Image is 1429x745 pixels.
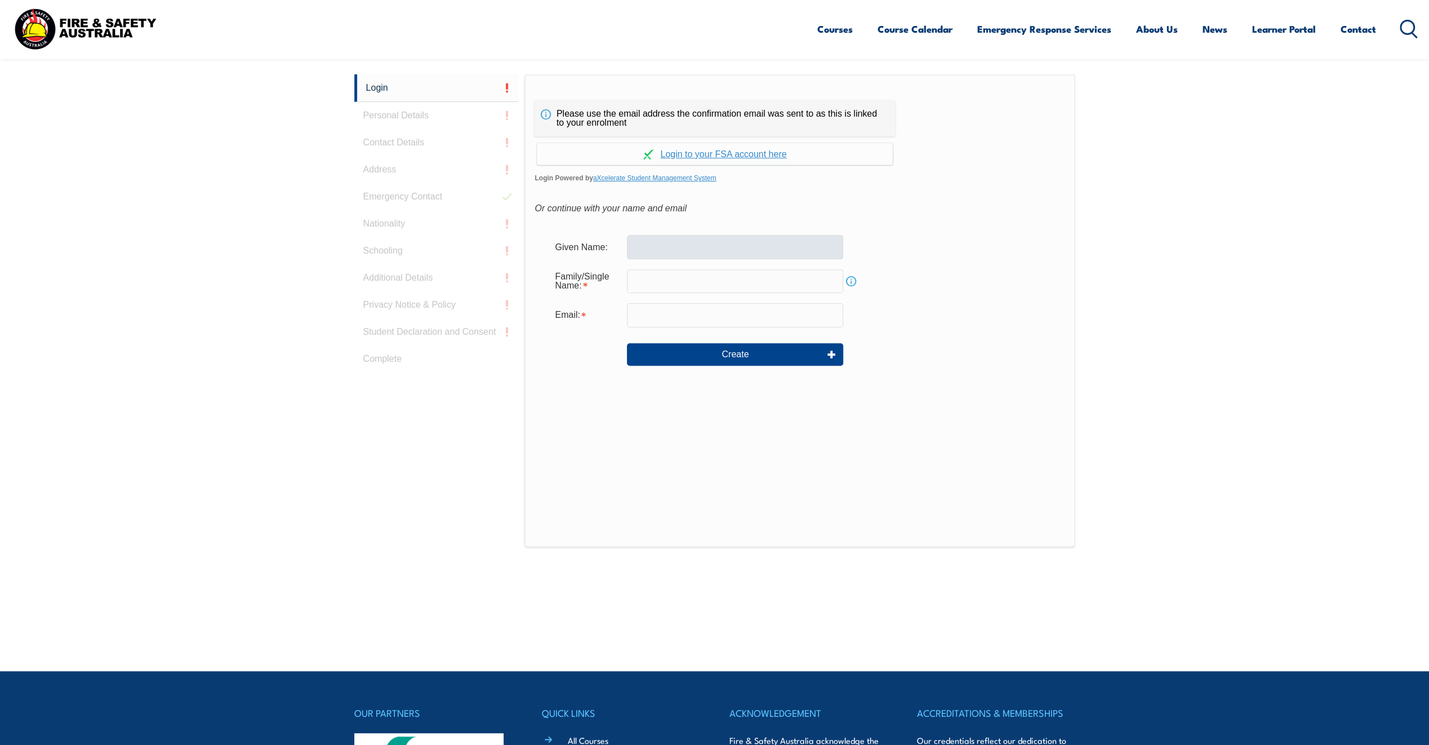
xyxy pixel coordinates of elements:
a: Learner Portal [1252,14,1316,44]
span: Login Powered by [535,170,1065,187]
a: aXcelerate Student Management System [593,174,716,182]
a: Emergency Response Services [977,14,1111,44]
div: Family/Single Name is required. [546,266,627,296]
a: News [1203,14,1227,44]
h4: ACCREDITATIONS & MEMBERSHIPS [917,705,1075,721]
div: Given Name: [546,236,627,258]
a: Info [843,273,859,289]
h4: QUICK LINKS [542,705,700,721]
a: Login [354,74,519,102]
a: About Us [1136,14,1178,44]
div: Or continue with your name and email [535,200,1065,217]
a: Course Calendar [878,14,952,44]
div: Please use the email address the confirmation email was sent to as this is linked to your enrolment [535,100,895,136]
a: Courses [817,14,853,44]
img: Log in withaxcelerate [643,149,653,159]
div: Email is required. [546,304,627,326]
h4: OUR PARTNERS [354,705,512,721]
button: Create [627,343,843,366]
h4: ACKNOWLEDGEMENT [729,705,887,721]
a: Contact [1341,14,1376,44]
